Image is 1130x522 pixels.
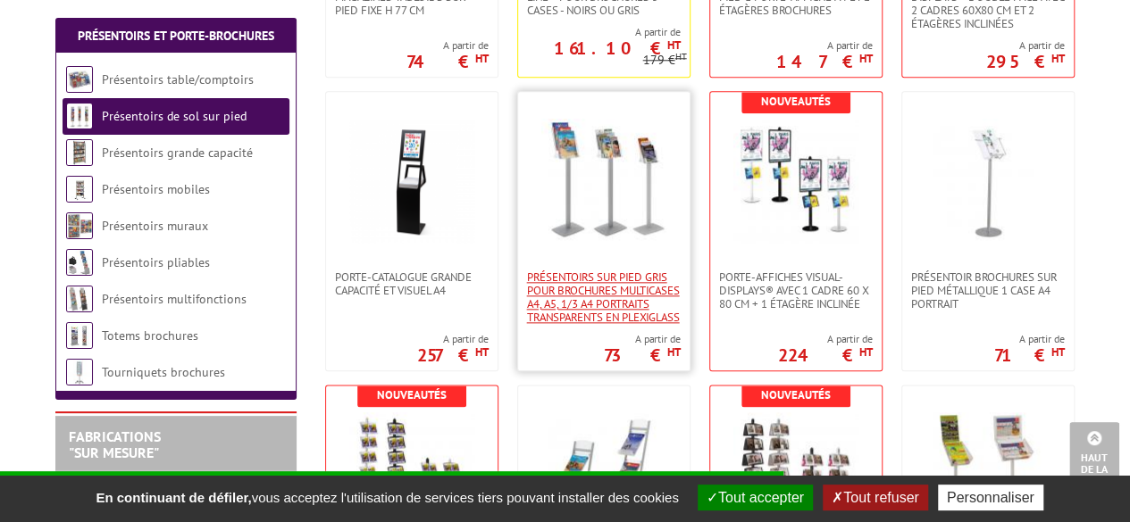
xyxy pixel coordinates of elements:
[335,270,489,297] span: Porte-Catalogue grande capacité et Visuel A4
[859,344,873,360] sup: HT
[1051,344,1065,360] sup: HT
[518,25,681,39] span: A partir de
[1051,51,1065,66] sup: HT
[733,119,858,244] img: PORTE-AFFICHES VISUAL-DISPLAYS® AVEC 1 CADRE 60 X 80 CM + 1 ÉTAGÈRE INCLINÉE
[326,270,498,297] a: Porte-Catalogue grande capacité et Visuel A4
[87,490,687,505] span: vous acceptez l'utilisation de services tiers pouvant installer des cookies
[69,427,161,461] a: FABRICATIONS"Sur Mesure"
[698,485,813,510] button: Tout accepter
[406,38,489,53] span: A partir de
[102,145,253,161] a: Présentoirs grande capacité
[66,359,93,385] img: Tourniquets brochures
[66,66,93,93] img: Présentoirs table/comptoirs
[778,332,873,346] span: A partir de
[102,364,225,380] a: Tourniquets brochures
[475,344,489,360] sup: HT
[859,51,873,66] sup: HT
[66,176,93,203] img: Présentoirs mobiles
[518,270,690,324] a: Présentoirs sur pied GRIS pour brochures multicases A4, A5, 1/3 A4 Portraits transparents en plex...
[902,270,1074,311] a: Présentoir brochures sur pied métallique 1 case A4 Portrait
[823,485,927,510] button: Tout refuser
[102,218,208,234] a: Présentoirs muraux
[604,332,681,346] span: A partir de
[377,387,447,402] b: Nouveautés
[66,139,93,166] img: Présentoirs grande capacité
[349,119,474,244] img: Porte-Catalogue grande capacité et Visuel A4
[761,387,831,402] b: Nouveautés
[66,212,93,239] img: Présentoirs muraux
[102,327,198,344] a: Totems brochures
[66,322,93,349] img: Totems brochures
[604,350,681,360] p: 73 €
[710,270,882,311] a: PORTE-AFFICHES VISUAL-DISPLAYS® AVEC 1 CADRE 60 X 80 CM + 1 ÉTAGÈRE INCLINÉE
[776,38,873,53] span: A partir de
[102,71,254,87] a: Présentoirs table/comptoirs
[417,350,489,360] p: 257 €
[925,119,1050,244] img: Présentoir brochures sur pied métallique 1 case A4 Portrait
[667,344,681,360] sup: HT
[938,485,1043,510] button: Personnaliser (fenêtre modale)
[475,51,489,66] sup: HT
[986,38,1065,53] span: A partir de
[667,37,681,53] sup: HT
[102,181,210,197] a: Présentoirs mobiles
[761,94,831,109] b: Nouveautés
[986,56,1065,67] p: 295 €
[527,270,681,324] span: Présentoirs sur pied GRIS pour brochures multicases A4, A5, 1/3 A4 Portraits transparents en plex...
[417,332,489,346] span: A partir de
[66,103,93,129] img: Présentoirs de sol sur pied
[675,50,687,62] sup: HT
[66,286,93,312] img: Présentoirs multifonctions
[994,332,1065,346] span: A partir de
[102,291,247,307] a: Présentoirs multifonctions
[554,43,681,54] p: 161.10 €
[66,249,93,276] img: Présentoirs pliables
[78,28,274,44] a: Présentoirs et Porte-brochures
[96,490,251,505] strong: En continuant de défiler,
[1069,422,1119,495] a: Haut de la page
[102,108,247,124] a: Présentoirs de sol sur pied
[994,350,1065,360] p: 71 €
[406,56,489,67] p: 74 €
[911,270,1065,311] span: Présentoir brochures sur pied métallique 1 case A4 Portrait
[541,119,666,244] img: Présentoirs sur pied GRIS pour brochures multicases A4, A5, 1/3 A4 Portraits transparents en plex...
[102,254,210,270] a: Présentoirs pliables
[719,270,873,311] span: PORTE-AFFICHES VISUAL-DISPLAYS® AVEC 1 CADRE 60 X 80 CM + 1 ÉTAGÈRE INCLINÉE
[643,54,687,67] p: 179 €
[778,350,873,360] p: 224 €
[776,56,873,67] p: 147 €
